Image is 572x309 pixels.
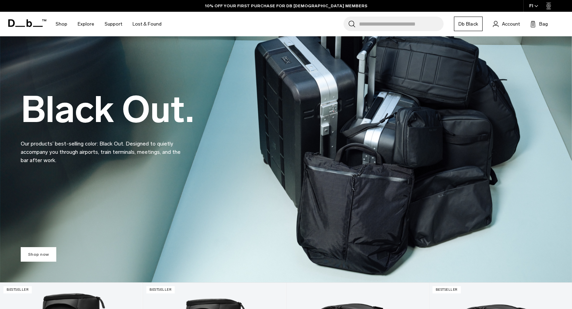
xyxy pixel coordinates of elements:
p: Bestseller [146,286,175,293]
a: Support [105,12,122,36]
a: Shop [56,12,67,36]
a: Db Black [454,17,483,31]
span: Account [502,20,520,28]
span: Bag [539,20,548,28]
a: 10% OFF YOUR FIRST PURCHASE FOR DB [DEMOGRAPHIC_DATA] MEMBERS [205,3,367,9]
h2: Black Out. [21,92,194,128]
p: Bestseller [3,286,32,293]
a: Lost & Found [133,12,162,36]
nav: Main Navigation [50,12,167,36]
p: Our products’ best-selling color: Black Out. Designed to quietly accompany you through airports, ... [21,131,186,165]
button: Bag [530,20,548,28]
p: Bestseller [433,286,461,293]
a: Shop now [21,247,56,262]
a: Explore [78,12,94,36]
a: Account [493,20,520,28]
